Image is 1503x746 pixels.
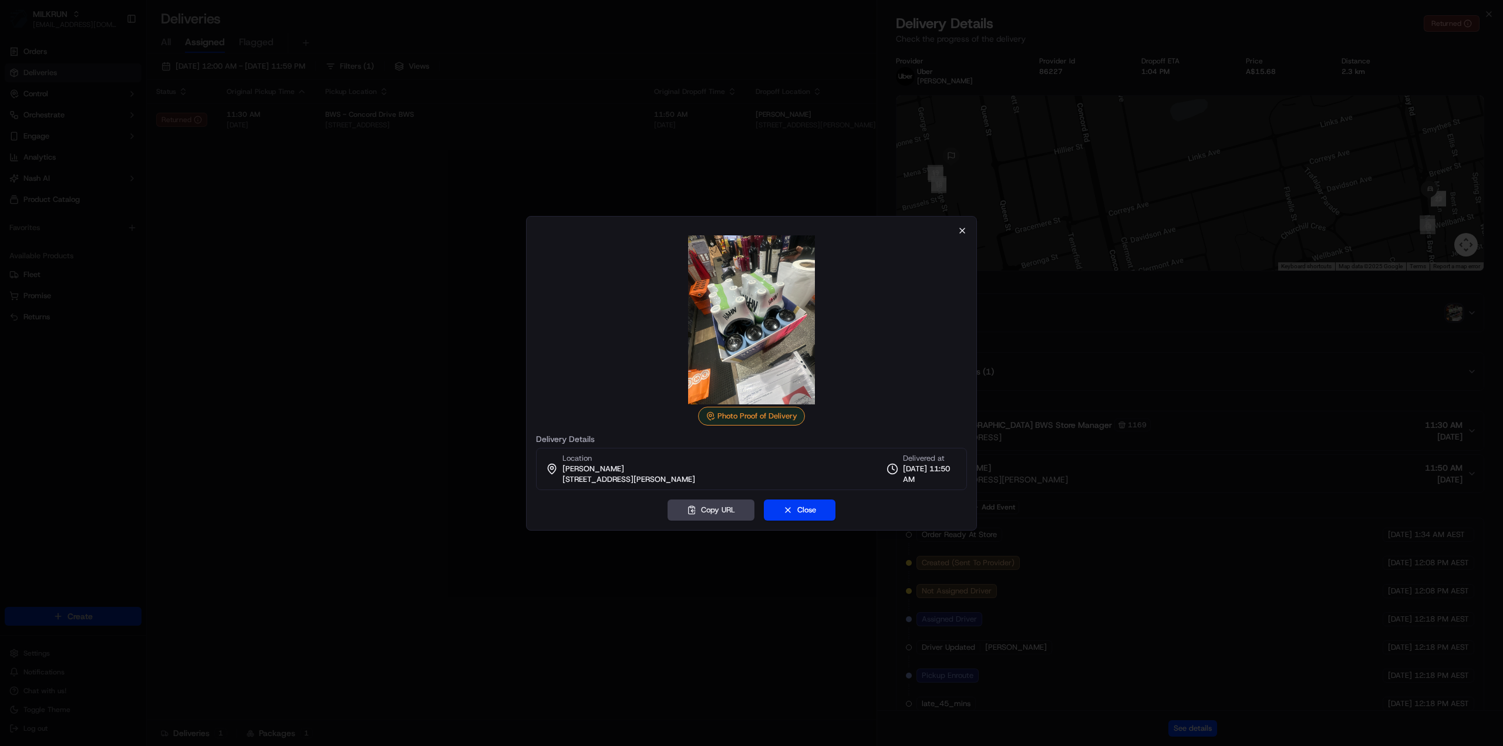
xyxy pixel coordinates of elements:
[764,499,835,521] button: Close
[903,464,957,485] span: [DATE] 11:50 AM
[536,435,967,443] label: Delivery Details
[562,474,695,485] span: [STREET_ADDRESS][PERSON_NAME]
[903,453,957,464] span: Delivered at
[562,453,592,464] span: Location
[562,464,624,474] span: [PERSON_NAME]
[698,407,805,426] div: Photo Proof of Delivery
[668,499,754,521] button: Copy URL
[667,235,836,404] img: photo_proof_of_delivery image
